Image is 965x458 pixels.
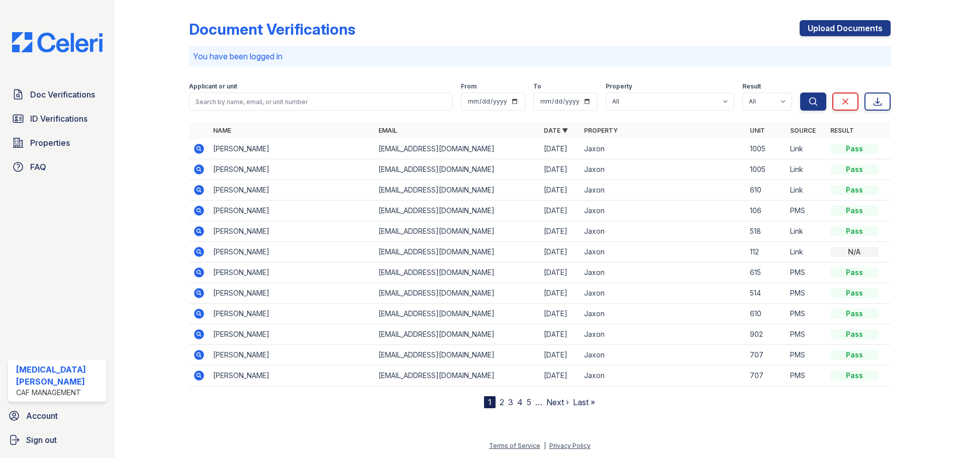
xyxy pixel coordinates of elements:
[540,365,580,386] td: [DATE]
[193,50,887,62] p: You have been logged in
[786,139,826,159] td: Link
[786,201,826,221] td: PMS
[209,242,374,262] td: [PERSON_NAME]
[580,180,745,201] td: Jaxon
[830,144,879,154] div: Pass
[374,201,540,221] td: [EMAIL_ADDRESS][DOMAIN_NAME]
[533,82,541,90] label: To
[535,396,542,408] span: …
[746,159,786,180] td: 1005
[786,304,826,324] td: PMS
[374,139,540,159] td: [EMAIL_ADDRESS][DOMAIN_NAME]
[209,324,374,345] td: [PERSON_NAME]
[374,159,540,180] td: [EMAIL_ADDRESS][DOMAIN_NAME]
[786,180,826,201] td: Link
[461,82,476,90] label: From
[4,32,111,52] img: CE_Logo_Blue-a8612792a0a2168367f1c8372b55b34899dd931a85d93a1a3d3e32e68fde9ad4.png
[378,127,397,134] a: Email
[374,283,540,304] td: [EMAIL_ADDRESS][DOMAIN_NAME]
[830,226,879,236] div: Pass
[746,180,786,201] td: 610
[830,247,879,257] div: N/A
[606,82,632,90] label: Property
[540,283,580,304] td: [DATE]
[549,442,591,449] a: Privacy Policy
[30,88,95,101] span: Doc Verifications
[580,221,745,242] td: Jaxon
[746,324,786,345] td: 902
[213,127,231,134] a: Name
[786,324,826,345] td: PMS
[527,397,531,407] a: 5
[830,288,879,298] div: Pass
[540,345,580,365] td: [DATE]
[746,365,786,386] td: 707
[746,262,786,283] td: 615
[580,283,745,304] td: Jaxon
[540,139,580,159] td: [DATE]
[189,20,355,38] div: Document Verifications
[830,164,879,174] div: Pass
[830,371,879,381] div: Pass
[209,159,374,180] td: [PERSON_NAME]
[746,242,786,262] td: 112
[374,345,540,365] td: [EMAIL_ADDRESS][DOMAIN_NAME]
[546,397,569,407] a: Next ›
[189,93,453,111] input: Search by name, email, or unit number
[580,304,745,324] td: Jaxon
[500,397,504,407] a: 2
[508,397,513,407] a: 3
[786,262,826,283] td: PMS
[540,159,580,180] td: [DATE]
[580,365,745,386] td: Jaxon
[750,127,765,134] a: Unit
[16,388,103,398] div: CAF Management
[580,242,745,262] td: Jaxon
[209,221,374,242] td: [PERSON_NAME]
[800,20,891,36] a: Upload Documents
[786,283,826,304] td: PMS
[374,180,540,201] td: [EMAIL_ADDRESS][DOMAIN_NAME]
[830,309,879,319] div: Pass
[30,113,87,125] span: ID Verifications
[189,82,237,90] label: Applicant or unit
[830,127,854,134] a: Result
[786,159,826,180] td: Link
[573,397,595,407] a: Last »
[4,430,111,450] a: Sign out
[374,242,540,262] td: [EMAIL_ADDRESS][DOMAIN_NAME]
[540,304,580,324] td: [DATE]
[540,221,580,242] td: [DATE]
[544,127,568,134] a: Date ▼
[580,139,745,159] td: Jaxon
[26,434,57,446] span: Sign out
[209,345,374,365] td: [PERSON_NAME]
[544,442,546,449] div: |
[580,345,745,365] td: Jaxon
[540,242,580,262] td: [DATE]
[580,262,745,283] td: Jaxon
[746,201,786,221] td: 106
[746,304,786,324] td: 610
[209,139,374,159] td: [PERSON_NAME]
[8,133,107,153] a: Properties
[830,329,879,339] div: Pass
[30,137,70,149] span: Properties
[830,206,879,216] div: Pass
[30,161,46,173] span: FAQ
[26,410,58,422] span: Account
[830,267,879,278] div: Pass
[209,262,374,283] td: [PERSON_NAME]
[209,283,374,304] td: [PERSON_NAME]
[540,262,580,283] td: [DATE]
[209,304,374,324] td: [PERSON_NAME]
[786,242,826,262] td: Link
[742,82,761,90] label: Result
[584,127,618,134] a: Property
[580,201,745,221] td: Jaxon
[746,345,786,365] td: 707
[830,185,879,195] div: Pass
[830,350,879,360] div: Pass
[209,365,374,386] td: [PERSON_NAME]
